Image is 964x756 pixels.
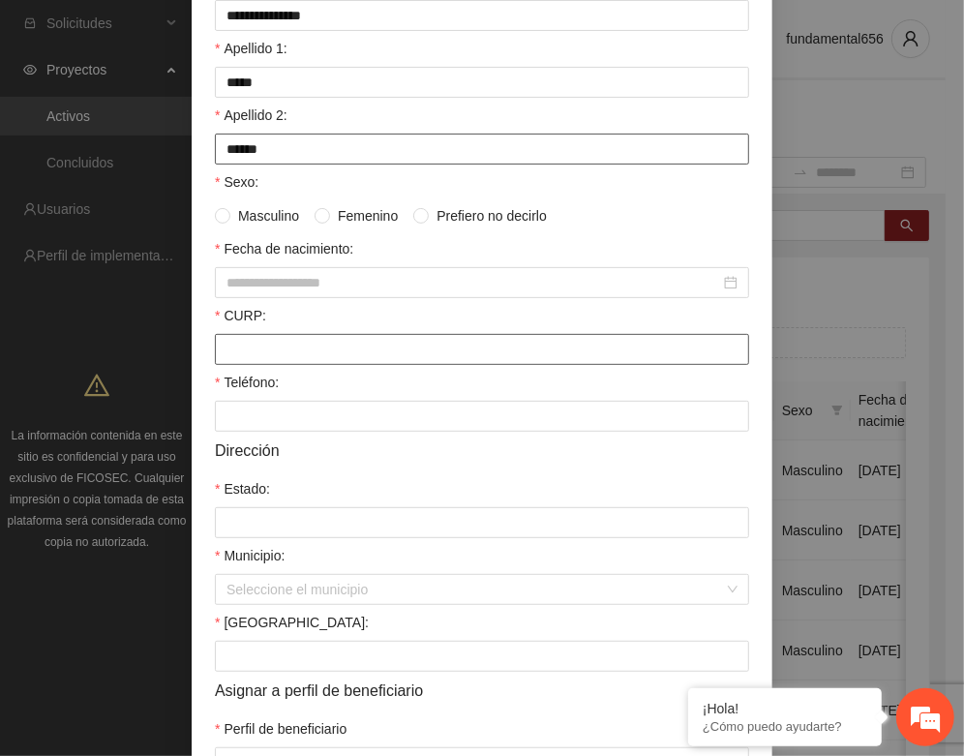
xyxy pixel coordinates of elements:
input: Teléfono: [215,401,749,432]
span: Prefiero no decirlo [429,205,555,227]
input: CURP: [215,334,749,365]
input: Apellido 1: [215,67,749,98]
label: Estado: [215,478,270,499]
input: Municipio: [226,575,724,604]
textarea: Escriba su mensaje y pulse “Intro” [10,529,369,596]
div: Minimizar ventana de chat en vivo [317,10,364,56]
span: Estamos en línea. [112,258,267,454]
span: Masculino [230,205,307,227]
label: Fecha de nacimiento: [215,238,353,259]
label: Municipio: [215,545,285,566]
div: ¡Hola! [703,701,867,716]
label: Colonia: [215,612,369,633]
input: Apellido 2: [215,134,749,165]
span: Femenino [330,205,406,227]
p: ¿Cómo puedo ayudarte? [703,719,867,734]
span: Dirección [215,438,280,463]
label: Teléfono: [215,372,279,393]
input: Colonia: [215,641,749,672]
label: Apellido 1: [215,38,287,59]
label: Perfil de beneficiario [215,718,346,740]
input: Fecha de nacimiento: [226,272,720,293]
input: Estado: [215,507,749,538]
label: Sexo: [215,171,258,193]
div: Chatee con nosotros ahora [101,99,325,124]
span: Asignar a perfil de beneficiario [215,679,423,703]
label: CURP: [215,305,266,326]
label: Apellido 2: [215,105,287,126]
